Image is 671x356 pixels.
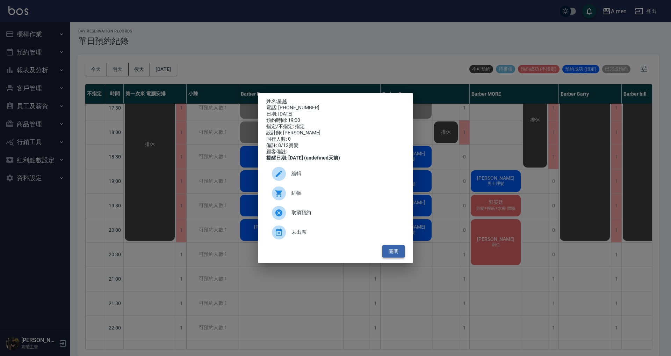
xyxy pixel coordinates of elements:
div: 未出席 [266,223,405,242]
p: 姓名: [266,98,405,105]
div: 預約時間: 19:00 [266,117,405,124]
span: 取消預約 [291,209,399,216]
div: 日期: [DATE] [266,111,405,117]
div: 編輯 [266,164,405,184]
span: 結帳 [291,190,399,197]
div: 提醒日期: [DATE] (undefined天前) [266,155,405,161]
div: 設計師: [PERSON_NAME] [266,130,405,136]
div: 指定/不指定: 指定 [266,124,405,130]
div: 電話: [PHONE_NUMBER] [266,105,405,111]
span: 未出席 [291,229,399,236]
span: 編輯 [291,170,399,177]
div: 備註: 8/12燙髮 [266,142,405,149]
div: 顧客備註: [266,149,405,155]
div: 取消預約 [266,203,405,223]
div: 同行人數: 0 [266,136,405,142]
button: 關閉 [382,245,405,258]
a: 結帳 [266,184,405,203]
a: 星越 [277,98,287,104]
